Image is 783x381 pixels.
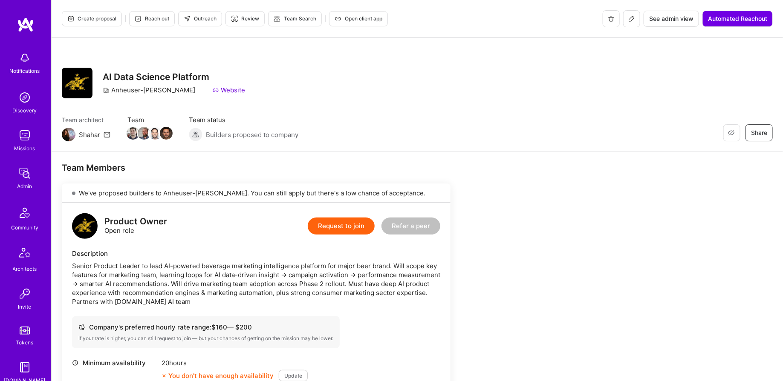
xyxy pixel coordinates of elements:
div: Senior Product Leader to lead AI-powered beverage marketing intelligence platform for major beer ... [72,261,440,306]
i: icon EyeClosed [728,129,735,136]
a: Website [212,86,245,95]
div: Description [72,249,440,258]
img: Team Member Avatar [149,127,162,140]
span: Open client app [335,15,382,23]
div: Company's preferred hourly rate range: $ 160 — $ 200 [78,323,333,332]
button: Request to join [308,218,375,235]
img: teamwork [16,127,33,144]
img: tokens [20,327,30,335]
img: admin teamwork [16,165,33,182]
i: icon Clock [72,360,78,366]
div: Admin [17,182,32,191]
img: Company Logo [62,68,92,98]
span: Team status [189,115,298,124]
div: If your rate is higher, you can still request to join — but your chances of getting on the missio... [78,335,333,342]
i: icon Targeter [231,15,238,22]
h3: AI Data Science Platform [103,72,245,82]
button: Share [745,124,773,141]
div: 20 hours [162,358,308,367]
div: Missions [14,144,35,153]
button: Reach out [129,11,175,26]
button: Review [225,11,265,26]
a: Team Member Avatar [139,126,150,140]
img: Team Architect [62,128,75,141]
button: Automated Reachout [702,11,773,27]
div: Invite [18,302,32,311]
i: icon Proposal [67,15,74,22]
div: Minimum availability [72,358,157,367]
span: Builders proposed to company [206,130,298,139]
button: See admin view [644,11,699,27]
button: Team Search [268,11,322,26]
img: logo [17,17,34,32]
span: Automated Reachout [708,14,767,23]
img: Community [14,203,35,223]
button: Refer a peer [381,218,440,235]
img: Team Member Avatar [138,127,150,140]
img: guide book [16,359,33,376]
img: Team Member Avatar [160,127,173,140]
img: bell [16,49,33,66]
div: Team Members [62,162,451,173]
button: Create proposal [62,11,122,26]
a: Team Member Avatar [150,126,161,140]
img: Builders proposed to company [189,128,202,141]
div: We've proposed builders to Anheuser-[PERSON_NAME]. You can still apply but there's a low chance o... [62,183,451,203]
span: Team [127,115,172,124]
div: Architects [13,264,37,273]
a: Team Member Avatar [127,126,139,140]
div: Notifications [10,66,40,75]
span: Team Search [274,15,316,23]
span: Outreach [184,15,217,23]
div: You don’t have enough availability [162,371,274,380]
span: Team architect [62,115,110,124]
div: Open role [104,217,167,235]
i: icon CloseOrange [162,373,167,378]
a: Team Member Avatar [161,126,172,140]
div: Community [11,223,38,232]
div: Shahar [79,130,100,139]
span: Review [231,15,259,23]
div: Anheuser-[PERSON_NAME] [103,86,195,95]
div: Product Owner [104,217,167,226]
span: Share [751,129,767,137]
div: Tokens [16,338,34,347]
img: Architects [14,244,35,264]
span: Create proposal [67,15,116,23]
div: Discovery [13,106,37,115]
i: icon CompanyGray [103,87,110,94]
img: logo [72,213,98,239]
img: Team Member Avatar [127,127,139,140]
i: icon Mail [104,131,110,138]
span: Reach out [135,15,169,23]
button: Outreach [178,11,222,26]
button: Open client app [329,11,388,26]
span: See admin view [649,14,693,23]
i: icon Cash [78,324,85,330]
img: Invite [16,285,33,302]
img: discovery [16,89,33,106]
